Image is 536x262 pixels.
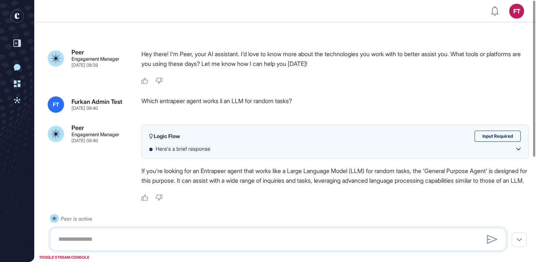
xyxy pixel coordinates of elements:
[71,99,122,105] div: Furkan Admin Test
[149,132,180,140] div: Logic Flow
[37,253,91,262] div: TOGGLE STREAM CONSOLE
[61,214,92,223] div: Peer is active
[71,132,119,137] div: Engagement Manager
[141,166,529,185] p: If you're looking for an Entrapeer agent that works like a Large Language Model (LLM) for random ...
[509,4,524,19] button: FT
[71,63,98,67] div: [DATE] 09:39
[53,102,59,108] span: FT
[71,125,84,131] div: Peer
[71,106,98,111] div: [DATE] 09:40
[71,57,119,61] div: Engagement Manager
[156,145,218,153] p: Here's a brief response
[475,131,521,142] div: Input Required
[141,96,529,113] div: Which entrapeer agent works li an LLM for random tasks?
[10,9,24,23] div: entrapeer-logo
[71,49,84,55] div: Peer
[71,138,98,143] div: [DATE] 09:40
[141,49,529,68] p: Hey there! I'm Peer, your AI assistant. I'd love to know more about the technologies you work wit...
